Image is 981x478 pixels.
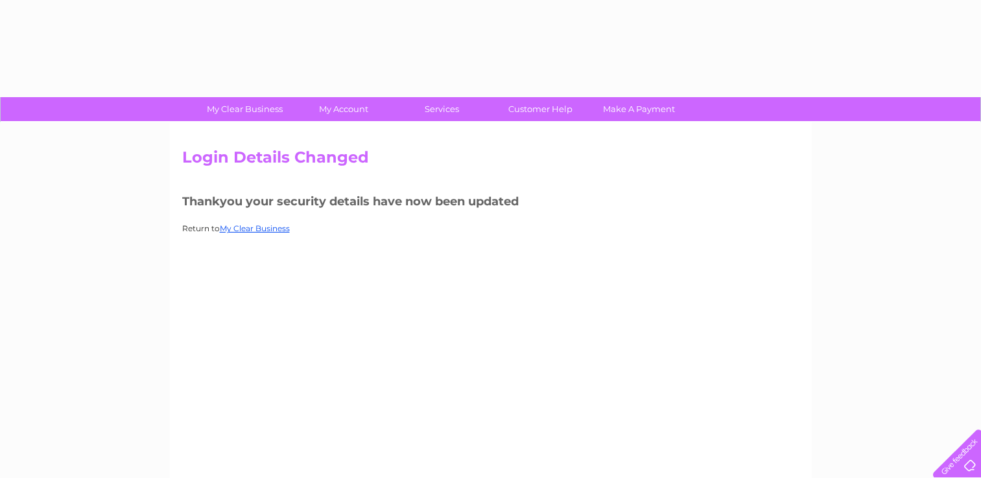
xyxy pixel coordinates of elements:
[290,97,397,121] a: My Account
[585,97,692,121] a: Make A Payment
[182,148,799,173] h2: Login Details Changed
[182,192,799,215] h3: Thankyou your security details have now been updated
[220,223,290,233] a: My Clear Business
[182,222,799,234] p: Return to
[487,97,594,121] a: Customer Help
[191,97,298,121] a: My Clear Business
[388,97,495,121] a: Services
